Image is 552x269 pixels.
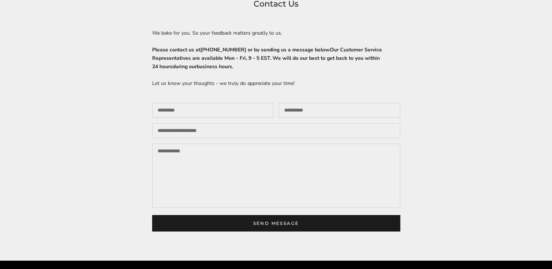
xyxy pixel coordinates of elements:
span: during our [173,63,197,70]
input: Your name [152,103,274,118]
strong: Please contact us at [152,46,382,70]
span: [PHONE_NUMBER] or by sending us a message below. [200,46,330,53]
input: Your email [279,103,400,118]
span: business hours. [197,63,233,70]
button: Send message [152,215,400,231]
p: We bake for you. So your feedback matters greatly to us. [152,29,400,37]
textarea: Your message [152,144,400,208]
p: Let us know your thoughts - we truly do appreciate your time! [152,79,400,87]
input: Your phone (optional) [152,123,400,138]
iframe: Sign Up via Text for Offers [6,241,76,263]
span: Our Customer Service Representatives are available Mon - Fri, 9 - 5 EST. We will do our best to g... [152,46,382,70]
